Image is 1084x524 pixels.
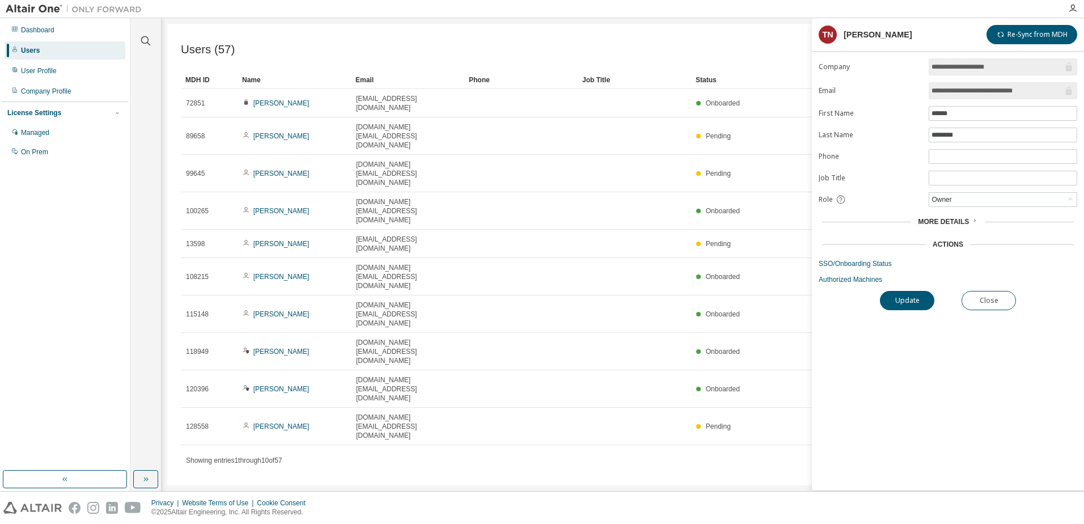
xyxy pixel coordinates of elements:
div: Actions [933,240,963,249]
div: Status [696,71,1006,89]
div: Website Terms of Use [182,498,257,508]
label: Phone [819,152,922,161]
a: [PERSON_NAME] [253,385,310,393]
div: Dashboard [21,26,54,35]
span: Onboarded [706,99,740,107]
img: altair_logo.svg [3,502,62,514]
a: [PERSON_NAME] [253,170,310,178]
span: Onboarded [706,310,740,318]
span: 108215 [186,272,209,281]
span: [DOMAIN_NAME][EMAIL_ADDRESS][DOMAIN_NAME] [356,160,459,187]
div: User Profile [21,66,57,75]
a: [PERSON_NAME] [253,310,310,318]
div: Email [355,71,460,89]
div: Company Profile [21,87,71,96]
p: © 2025 Altair Engineering, Inc. All Rights Reserved. [151,508,312,517]
span: 118949 [186,347,209,356]
span: Onboarded [706,385,740,393]
img: Altair One [6,3,147,15]
img: facebook.svg [69,502,81,514]
span: 89658 [186,132,205,141]
div: License Settings [7,108,61,117]
button: Re-Sync from MDH [986,25,1077,44]
a: [PERSON_NAME] [253,348,310,356]
div: Privacy [151,498,182,508]
label: First Name [819,109,922,118]
div: MDH ID [185,71,233,89]
div: Name [242,71,346,89]
span: Pending [706,132,731,140]
span: [EMAIL_ADDRESS][DOMAIN_NAME] [356,235,459,253]
label: Company [819,62,922,71]
span: Pending [706,240,731,248]
a: [PERSON_NAME] [253,99,310,107]
div: Cookie Consent [257,498,312,508]
label: Email [819,86,922,95]
a: SSO/Onboarding Status [819,259,1077,268]
span: More Details [918,218,969,226]
span: 13598 [186,239,205,248]
span: [DOMAIN_NAME][EMAIL_ADDRESS][DOMAIN_NAME] [356,301,459,328]
span: Role [819,195,833,204]
img: youtube.svg [125,502,141,514]
a: [PERSON_NAME] [253,207,310,215]
span: 99645 [186,169,205,178]
span: [DOMAIN_NAME][EMAIL_ADDRESS][DOMAIN_NAME] [356,338,459,365]
div: Phone [469,71,573,89]
span: [EMAIL_ADDRESS][DOMAIN_NAME] [356,94,459,112]
div: [PERSON_NAME] [844,30,912,39]
span: [DOMAIN_NAME][EMAIL_ADDRESS][DOMAIN_NAME] [356,197,459,225]
img: linkedin.svg [106,502,118,514]
span: Onboarded [706,207,740,215]
button: Update [880,291,934,310]
a: Authorized Machines [819,275,1077,284]
span: Pending [706,422,731,430]
div: On Prem [21,147,48,157]
span: [DOMAIN_NAME][EMAIL_ADDRESS][DOMAIN_NAME] [356,122,459,150]
a: [PERSON_NAME] [253,422,310,430]
span: 120396 [186,384,209,394]
span: [DOMAIN_NAME][EMAIL_ADDRESS][DOMAIN_NAME] [356,263,459,290]
a: [PERSON_NAME] [253,240,310,248]
a: [PERSON_NAME] [253,132,310,140]
div: Owner [930,193,953,206]
span: 100265 [186,206,209,215]
div: Job Title [582,71,687,89]
span: [DOMAIN_NAME][EMAIL_ADDRESS][DOMAIN_NAME] [356,413,459,440]
img: instagram.svg [87,502,99,514]
span: Onboarded [706,348,740,356]
div: TN [819,26,837,44]
span: [DOMAIN_NAME][EMAIL_ADDRESS][DOMAIN_NAME] [356,375,459,403]
span: Pending [706,170,731,178]
div: Managed [21,128,49,137]
span: 72851 [186,99,205,108]
label: Last Name [819,130,922,140]
span: Showing entries 1 through 10 of 57 [186,457,282,464]
span: Users (57) [181,43,235,56]
div: Owner [929,193,1077,206]
a: [PERSON_NAME] [253,273,310,281]
button: Close [962,291,1016,310]
span: 115148 [186,310,209,319]
div: Users [21,46,40,55]
label: Job Title [819,174,922,183]
span: 128558 [186,422,209,431]
span: Onboarded [706,273,740,281]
